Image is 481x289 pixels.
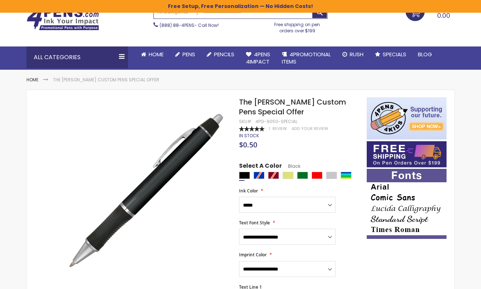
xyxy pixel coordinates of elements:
[149,50,164,58] span: Home
[214,50,234,58] span: Pencils
[292,126,328,131] a: Add Your Review
[239,97,346,117] span: The [PERSON_NAME] Custom Pens Special Offer
[240,46,276,70] a: 4Pens4impact
[53,77,159,83] li: The [PERSON_NAME] Custom Pens Special Offer
[418,50,432,58] span: Blog
[135,46,169,62] a: Home
[246,50,270,65] span: 4Pens 4impact
[26,7,99,30] img: 4Pens Custom Pens and Promotional Products
[297,172,308,179] div: Green
[367,97,447,139] img: 4pens 4 kids
[367,169,447,239] img: font-personalization-examples
[369,46,412,62] a: Specials
[239,133,259,139] span: In stock
[282,50,331,65] span: 4PROMOTIONAL ITEMS
[239,140,257,150] span: $0.50
[239,133,259,139] div: Availability
[160,22,194,28] a: (888) 88-4PENS
[239,172,250,179] div: Black
[312,172,322,179] div: Red
[283,172,293,179] div: Gold
[26,46,128,68] div: All Categories
[350,50,363,58] span: Rush
[267,19,328,33] div: Free shipping on pen orders over $199
[437,11,450,20] span: 0.00
[337,46,369,62] a: Rush
[269,126,288,131] a: 1 Review
[255,119,297,125] div: 4PG-9050-SPECIAL
[412,46,438,62] a: Blog
[276,46,337,70] a: 4PROMOTIONALITEMS
[239,220,270,226] span: Text Font Style
[160,22,219,28] span: - Call Now!
[182,50,195,58] span: Pens
[239,162,282,172] span: Select A Color
[239,188,258,194] span: Ink Color
[421,269,481,289] iframe: Google Customer Reviews
[201,46,240,62] a: Pencils
[239,126,264,131] div: 100%
[383,50,406,58] span: Specials
[282,163,300,169] span: Black
[326,172,337,179] div: Silver
[341,172,351,179] div: Assorted
[63,108,229,274] img: barton_side_black_5.jpg
[239,118,252,125] strong: SKU
[239,252,267,258] span: Imprint Color
[367,141,447,167] img: Free shipping on orders over $199
[169,46,201,62] a: Pens
[269,126,270,131] span: 1
[272,126,287,131] span: Review
[26,77,38,83] a: Home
